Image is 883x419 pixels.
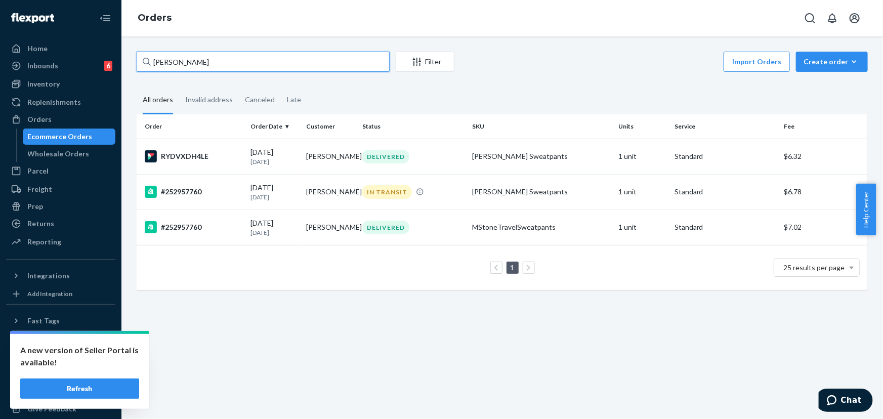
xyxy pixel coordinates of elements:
div: Home [27,44,48,54]
div: Filter [396,57,454,67]
div: IN TRANSIT [362,185,412,199]
td: $6.78 [780,174,868,209]
p: [DATE] [250,157,299,166]
button: Fast Tags [6,313,115,329]
th: Fee [780,114,868,139]
a: Inventory [6,76,115,92]
input: Search orders [137,52,390,72]
div: Prep [27,201,43,212]
div: Customer [307,122,355,131]
button: Close Navigation [95,8,115,28]
td: 1 unit [614,139,670,174]
button: Open notifications [822,8,843,28]
div: Inbounds [27,61,58,71]
td: [PERSON_NAME] [303,139,359,174]
p: Standard [675,187,776,197]
img: Flexport logo [11,13,54,23]
div: Create order [804,57,860,67]
a: Add Integration [6,288,115,300]
div: DELIVERED [362,221,409,234]
div: Ecommerce Orders [28,132,93,142]
div: Wholesale Orders [28,149,90,159]
th: Order [137,114,246,139]
button: Integrations [6,268,115,284]
div: Give Feedback [27,404,76,414]
div: [PERSON_NAME] Sweatpants [472,151,610,161]
div: [DATE] [250,183,299,201]
a: Prep [6,198,115,215]
button: Create order [796,52,868,72]
th: Service [670,114,780,139]
a: Inbounds6 [6,58,115,74]
div: Replenishments [27,97,81,107]
a: Wholesale Orders [23,146,116,162]
a: Orders [6,111,115,128]
button: Refresh [20,379,139,399]
th: Status [358,114,468,139]
a: Home [6,40,115,57]
div: Canceled [245,87,275,113]
span: 25 results per page [784,263,845,272]
a: Parcel [6,163,115,179]
ol: breadcrumbs [130,4,180,33]
a: Returns [6,216,115,232]
div: 6 [104,61,112,71]
div: [PERSON_NAME] Sweatpants [472,187,610,197]
div: Fast Tags [27,316,60,326]
p: Standard [675,222,776,232]
button: Give Feedback [6,401,115,417]
td: $7.02 [780,209,868,245]
div: #252957760 [145,221,242,233]
a: Ecommerce Orders [23,129,116,145]
div: MStoneTravelSweatpants [472,222,610,232]
div: Add Integration [27,289,72,298]
a: Settings [6,349,115,365]
div: Integrations [27,271,70,281]
div: All orders [143,87,173,114]
button: Filter [396,52,454,72]
div: #252957760 [145,186,242,198]
a: Replenishments [6,94,115,110]
button: Help Center [856,184,876,235]
th: SKU [468,114,614,139]
button: Open account menu [845,8,865,28]
div: Returns [27,219,54,229]
a: Add Fast Tag [6,333,115,345]
p: [DATE] [250,228,299,237]
a: Page 1 is your current page [509,263,517,272]
div: Reporting [27,237,61,247]
th: Units [614,114,670,139]
div: DELIVERED [362,150,409,163]
p: [DATE] [250,193,299,201]
button: Import Orders [724,52,790,72]
div: Orders [27,114,52,124]
a: Orders [138,12,172,23]
div: Parcel [27,166,49,176]
div: Freight [27,184,52,194]
td: 1 unit [614,174,670,209]
p: A new version of Seller Portal is available! [20,344,139,368]
td: [PERSON_NAME] [303,174,359,209]
iframe: Opens a widget where you can chat to one of our agents [819,389,873,414]
button: Open Search Box [800,8,820,28]
div: RYDVXDH4LE [145,150,242,162]
div: [DATE] [250,218,299,237]
div: Invalid address [185,87,233,113]
a: Freight [6,181,115,197]
p: Standard [675,151,776,161]
th: Order Date [246,114,303,139]
div: [DATE] [250,147,299,166]
td: [PERSON_NAME] [303,209,359,245]
button: Talk to Support [6,366,115,383]
a: Help Center [6,384,115,400]
td: $6.32 [780,139,868,174]
a: Reporting [6,234,115,250]
td: 1 unit [614,209,670,245]
div: Inventory [27,79,60,89]
div: Late [287,87,301,113]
